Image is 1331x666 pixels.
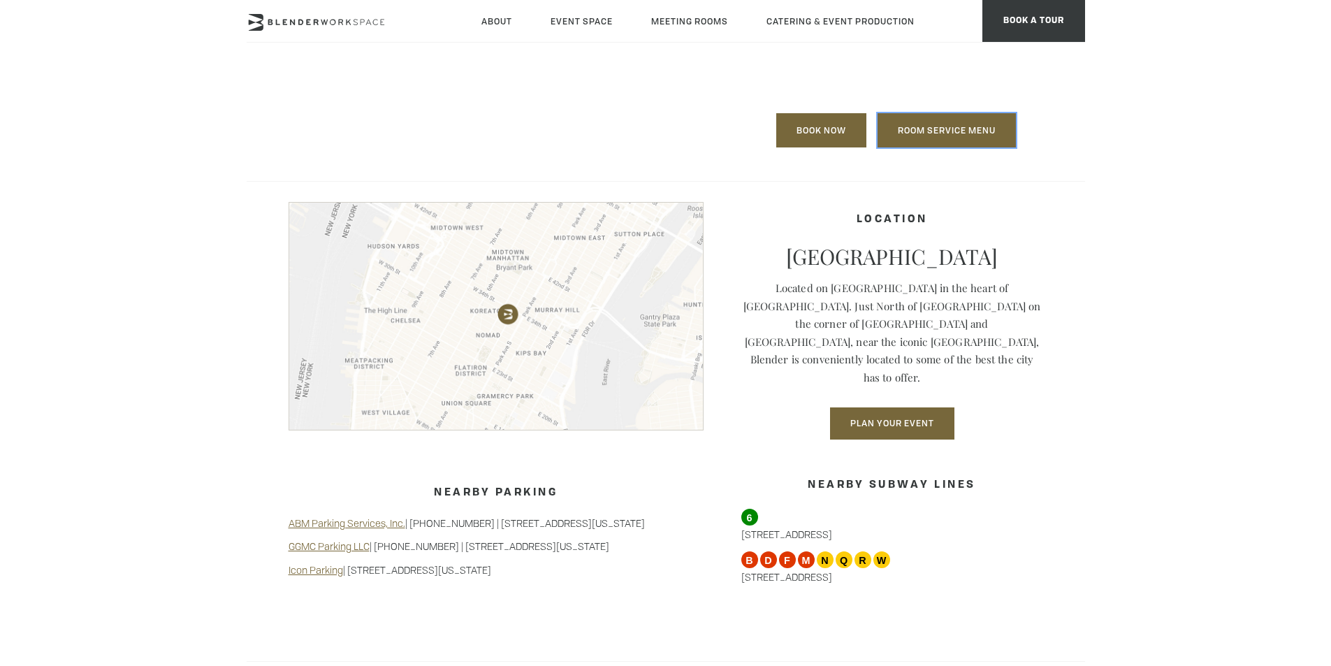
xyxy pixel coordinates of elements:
p: [GEOGRAPHIC_DATA] [741,244,1043,269]
img: blender-map.jpg [289,202,704,430]
p: | [PHONE_NUMBER] | [STREET_ADDRESS][US_STATE] [289,516,704,530]
span: B [741,551,758,568]
p: Located on [GEOGRAPHIC_DATA] in the heart of [GEOGRAPHIC_DATA]. Just North of [GEOGRAPHIC_DATA] o... [741,280,1043,386]
p: [STREET_ADDRESS] [741,509,1043,542]
span: 6 [741,509,758,526]
h3: Nearby Parking [289,480,704,507]
span: Q [836,551,852,568]
p: | [PHONE_NUMBER] | [STREET_ADDRESS][US_STATE] [289,540,704,553]
p: [STREET_ADDRESS] [741,551,1043,584]
a: Room Service Menu [878,113,1016,147]
span: W [873,551,890,568]
span: N [817,551,834,568]
a: ABM Parking Services, Inc. [289,516,405,530]
span: M [798,551,815,568]
span: R [854,551,871,568]
h3: Nearby Subway Lines [741,472,1043,499]
button: Plan Your Event [830,407,954,440]
p: | [STREET_ADDRESS][US_STATE] [289,563,704,577]
a: Book Now [776,113,866,147]
a: Icon Parking [289,563,343,577]
span: D [760,551,777,568]
h4: Location [741,207,1043,233]
a: GGMC Parking LLC [289,540,370,553]
span: F [779,551,796,568]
